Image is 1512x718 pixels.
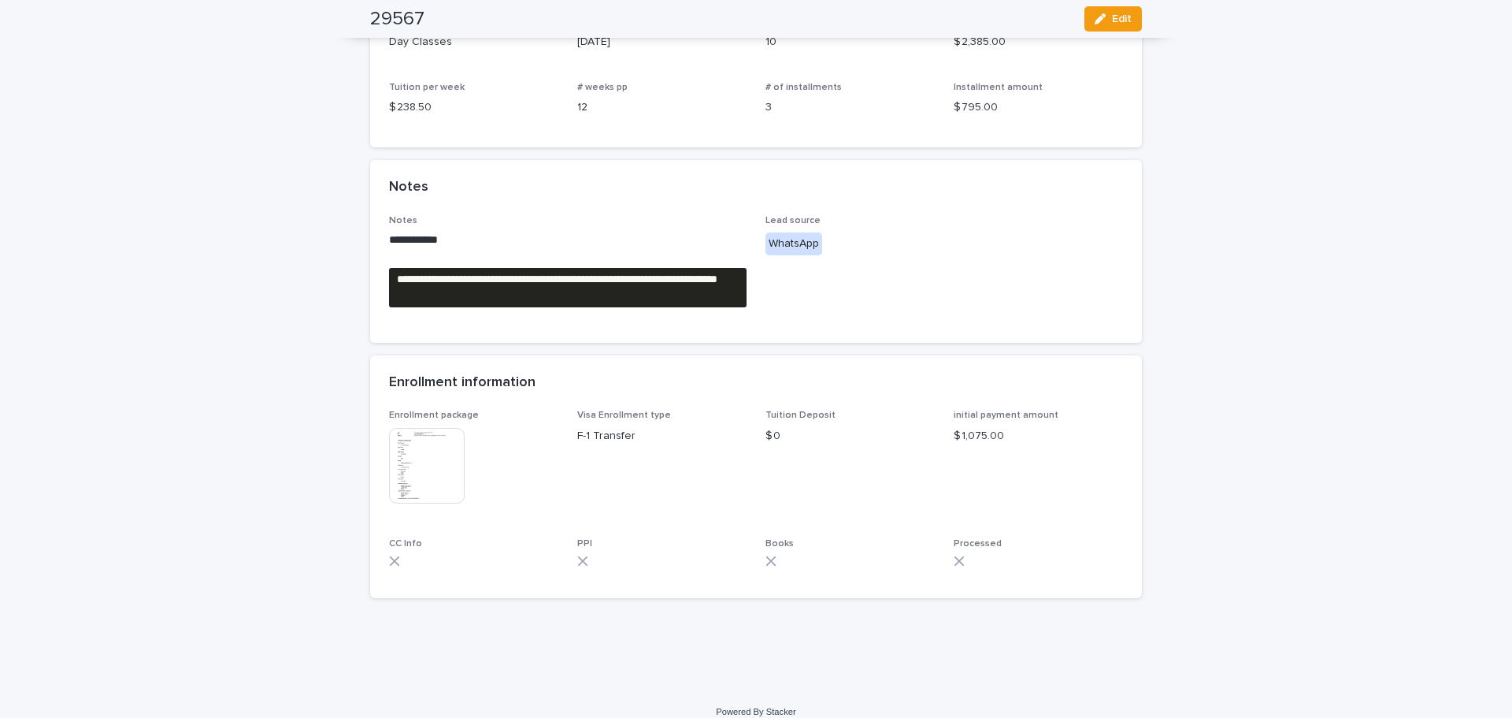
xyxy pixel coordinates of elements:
[389,411,479,420] span: Enrollment package
[954,83,1043,92] span: Installment amount
[577,99,747,116] p: 12
[765,233,822,255] div: WhatsApp
[389,83,465,92] span: Tuition per week
[716,707,795,716] a: Powered By Stacker
[389,34,558,50] p: Day Classes
[954,99,1123,116] p: $ 795.00
[1112,13,1132,24] span: Edit
[577,539,592,549] span: PPI
[954,539,1002,549] span: Processed
[389,99,558,116] p: $ 238.50
[370,8,424,31] h2: 29567
[577,411,671,420] span: Visa Enrollment type
[389,179,428,196] h2: Notes
[389,216,417,225] span: Notes
[389,539,422,549] span: CC Info
[765,428,935,445] p: $ 0
[765,411,836,420] span: Tuition Deposit
[765,216,821,225] span: Lead source
[389,374,535,392] h2: Enrollment information
[577,428,747,445] p: F-1 Transfer
[765,539,794,549] span: Books
[577,83,628,92] span: # weeks pp
[954,411,1058,420] span: initial payment amount
[765,83,842,92] span: # of installments
[765,34,935,50] p: 10
[1084,6,1142,32] button: Edit
[577,34,747,50] p: [DATE]
[954,428,1123,445] p: $ 1,075.00
[765,99,935,116] p: 3
[954,34,1123,50] p: $ 2,385.00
